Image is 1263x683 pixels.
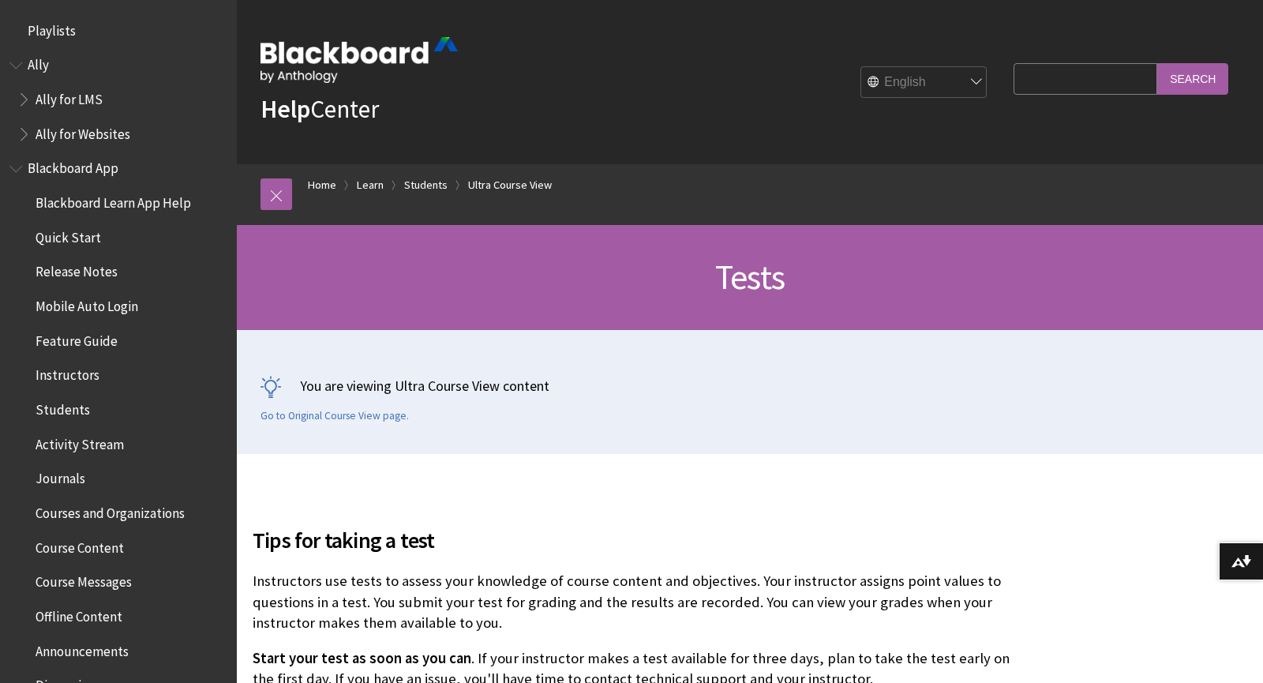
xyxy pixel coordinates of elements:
[260,409,409,423] a: Go to Original Course View page.
[260,376,1239,396] p: You are viewing Ultra Course View content
[36,224,101,246] span: Quick Start
[36,603,122,625] span: Offline Content
[36,86,103,107] span: Ally for LMS
[28,52,49,73] span: Ally
[861,67,988,99] select: Site Language Selector
[260,37,458,83] img: Blackboard by Anthology
[404,175,448,195] a: Students
[308,175,336,195] a: Home
[253,649,471,667] span: Start your test as soon as you can
[36,466,85,487] span: Journals
[260,93,310,125] strong: Help
[468,175,552,195] a: Ultra Course View
[36,190,191,211] span: Blackboard Learn App Help
[253,524,1014,557] span: Tips for taking a test
[260,93,379,125] a: HelpCenter
[36,396,90,418] span: Students
[36,500,185,521] span: Courses and Organizations
[28,156,118,177] span: Blackboard App
[36,362,99,384] span: Instructors
[36,328,118,349] span: Feature Guide
[9,17,227,44] nav: Book outline for Playlists
[36,259,118,280] span: Release Notes
[357,175,384,195] a: Learn
[9,52,227,148] nav: Book outline for Anthology Ally Help
[28,17,76,39] span: Playlists
[36,431,124,452] span: Activity Stream
[1157,63,1228,94] input: Search
[253,571,1014,633] p: Instructors use tests to assess your knowledge of course content and objectives. Your instructor ...
[36,293,138,314] span: Mobile Auto Login
[36,569,132,591] span: Course Messages
[715,255,785,298] span: Tests
[36,638,129,659] span: Announcements
[36,121,130,142] span: Ally for Websites
[36,535,124,556] span: Course Content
